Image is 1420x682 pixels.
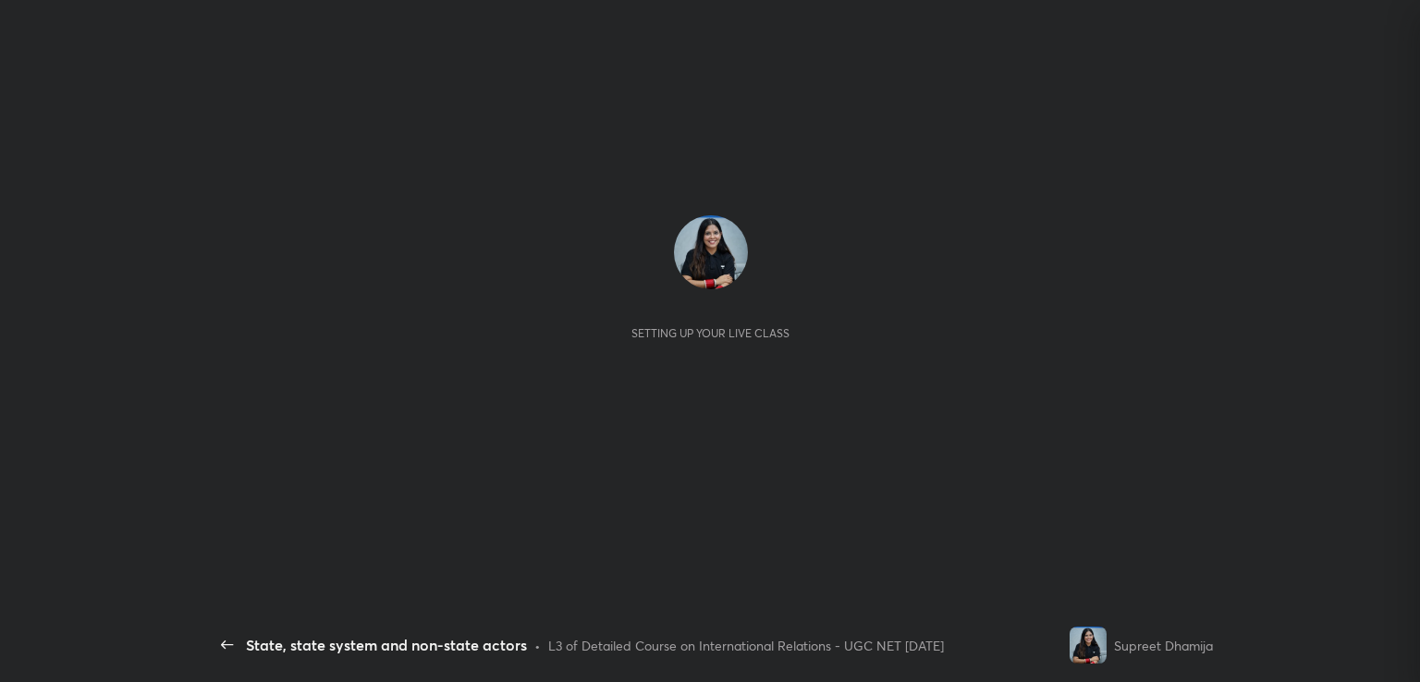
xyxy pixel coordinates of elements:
div: State, state system and non-state actors [246,634,527,656]
div: Supreet Dhamija [1114,636,1213,655]
div: L3 of Detailed Course on International Relations - UGC NET [DATE] [548,636,944,655]
div: • [534,636,541,655]
img: e6b7fd9604b54f40b4ba6e3a0c89482a.jpg [1070,627,1107,664]
div: Setting up your live class [631,326,790,340]
img: e6b7fd9604b54f40b4ba6e3a0c89482a.jpg [674,215,748,289]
